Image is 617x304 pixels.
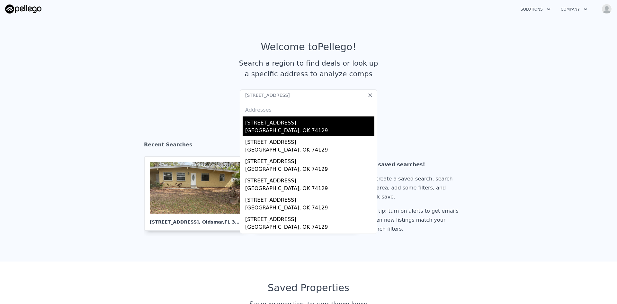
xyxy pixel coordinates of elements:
div: Pro tip: turn on alerts to get emails when new listings match your search filters. [369,207,461,234]
span: , FL 34677 [223,219,247,225]
div: [GEOGRAPHIC_DATA], OK 74129 [245,127,374,136]
div: [GEOGRAPHIC_DATA], OK 74129 [245,165,374,174]
div: [GEOGRAPHIC_DATA], OK 74129 [245,185,374,194]
div: [STREET_ADDRESS] [245,232,374,243]
div: [STREET_ADDRESS] [245,174,374,185]
button: Solutions [515,4,556,15]
div: Search a region to find deals or look up a specific address to analyze comps [237,58,380,79]
div: To create a saved search, search an area, add some filters, and click save. [369,174,461,201]
div: Welcome to Pellego ! [261,41,356,53]
div: [STREET_ADDRESS] , Oldsmar [150,214,242,225]
div: Addresses [243,101,374,116]
div: [STREET_ADDRESS] [245,213,374,223]
input: Search an address or region... [240,89,377,101]
div: [GEOGRAPHIC_DATA], OK 74129 [245,204,374,213]
button: Company [556,4,593,15]
img: Pellego [5,5,41,14]
div: [STREET_ADDRESS] [245,116,374,127]
div: [STREET_ADDRESS] [245,155,374,165]
div: [GEOGRAPHIC_DATA], OK 74129 [245,146,374,155]
a: [STREET_ADDRESS], Oldsmar,FL 34677 [144,156,252,231]
div: Recent Searches [144,136,473,156]
img: avatar [602,4,612,14]
div: [STREET_ADDRESS] [245,194,374,204]
div: [STREET_ADDRESS] [245,136,374,146]
div: No saved searches! [369,160,461,169]
div: Saved Properties [144,282,473,294]
div: [GEOGRAPHIC_DATA], OK 74129 [245,223,374,232]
